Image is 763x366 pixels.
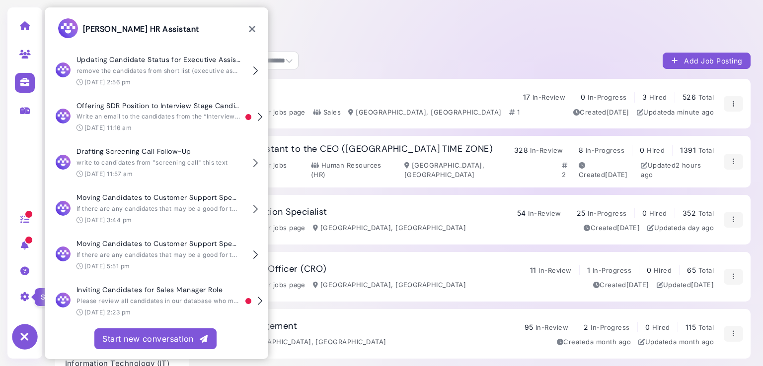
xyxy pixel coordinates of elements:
[514,146,528,154] span: 328
[649,93,667,101] span: Hired
[687,266,696,274] span: 65
[204,144,493,155] h3: Executive Assistant to the CEO ([GEOGRAPHIC_DATA] TIME ZONE)
[647,146,665,154] span: Hired
[642,209,647,217] span: 0
[649,209,667,217] span: Hired
[626,281,649,289] time: Jun 09, 2025
[584,323,588,331] span: 2
[607,108,629,116] time: Apr 25, 2025
[573,108,629,118] div: Created
[588,93,626,101] span: In-Progress
[76,159,228,166] span: write to candidates from "screening call" this text
[517,209,526,217] span: 54
[698,323,714,331] span: Total
[348,108,501,118] div: [GEOGRAPHIC_DATA], [GEOGRAPHIC_DATA]
[584,223,640,233] div: Created
[593,266,631,274] span: In-Progress
[84,124,132,131] time: [DATE] 11:16 am
[76,67,304,74] span: remove the candidates from short list (executive assistance) to disqualified
[538,266,571,274] span: In-Review
[581,93,585,101] span: 0
[313,223,466,233] div: [GEOGRAPHIC_DATA], [GEOGRAPHIC_DATA]
[530,266,536,274] span: 11
[76,286,240,294] h4: Inviting Candidates for Sales Manager Role
[76,56,240,64] h4: Updating Candidate Status for Executive Assistant Role
[637,108,714,118] div: Updated
[84,262,130,270] time: [DATE] 5:51 pm
[76,205,469,212] span: If there are any candidates that may be a good for the Customer Support Specialist position, plea...
[76,251,469,258] span: If there are any candidates that may be a good for the Customer Support Specialist position, plea...
[562,161,574,180] div: 2
[76,113,750,120] span: Write an email to the candidates from the “Interview” stage and offer them the SDR position - use...
[76,102,240,110] h4: Offering SDR Position to Interview Stage Candidates
[698,93,714,101] span: Total
[313,108,341,118] div: Sales
[590,338,631,346] time: Jul 17, 2025
[586,146,624,154] span: In-Progress
[698,266,714,274] span: Total
[76,147,240,156] h4: Drafting Screening Call Follow-Up
[84,216,132,224] time: [DATE] 3:44 pm
[683,209,696,217] span: 352
[671,56,743,66] div: Add Job Posting
[84,170,133,178] time: [DATE] 11:57 am
[673,338,714,346] time: Jul 17, 2025
[102,333,209,345] div: Start new conversation
[593,280,649,290] div: Created
[682,224,714,232] time: Aug 14, 2025
[57,17,199,41] h3: [PERSON_NAME] HR Assistant
[671,108,714,116] time: Aug 15, 2025
[34,288,76,306] div: Settings
[528,209,561,217] span: In-Review
[94,328,217,349] button: Start new conversation
[591,323,629,331] span: In-Progress
[535,323,568,331] span: In-Review
[588,209,626,217] span: In-Progress
[525,323,534,331] span: 95
[698,146,714,154] span: Total
[686,323,696,331] span: 115
[311,161,397,180] div: Human Resources (HR)
[557,337,631,347] div: Created
[691,281,714,289] time: Aug 12, 2025
[605,171,628,179] time: May 02, 2025
[84,78,131,86] time: [DATE] 2:56 pm
[577,209,586,217] span: 25
[530,146,563,154] span: In-Review
[641,161,714,180] div: Updated
[617,224,640,232] time: May 19, 2025
[654,266,672,274] span: Hired
[579,146,583,154] span: 8
[698,209,714,217] span: Total
[642,93,647,101] span: 3
[683,93,696,101] span: 526
[63,18,751,32] h2: Jobs
[523,93,531,101] span: 17
[657,280,714,290] div: Updated
[233,337,386,347] div: [GEOGRAPHIC_DATA], [GEOGRAPHIC_DATA]
[680,146,696,154] span: 1391
[533,93,565,101] span: In-Review
[645,323,650,331] span: 0
[76,240,240,248] h4: Moving Candidates to Customer Support Specialist Leads
[404,161,554,180] div: [GEOGRAPHIC_DATA], [GEOGRAPHIC_DATA]
[84,308,131,316] time: [DATE] 2:23 pm
[313,280,466,290] div: [GEOGRAPHIC_DATA], [GEOGRAPHIC_DATA]
[647,266,651,274] span: 0
[579,161,633,180] div: Created
[663,53,751,69] button: Add Job Posting
[76,193,240,202] h4: Moving Candidates to Customer Support Specialist Leads
[640,146,644,154] span: 0
[652,323,670,331] span: Hired
[647,223,714,233] div: Updated
[587,266,590,274] span: 1
[509,108,520,118] div: 1
[638,337,714,347] div: Updated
